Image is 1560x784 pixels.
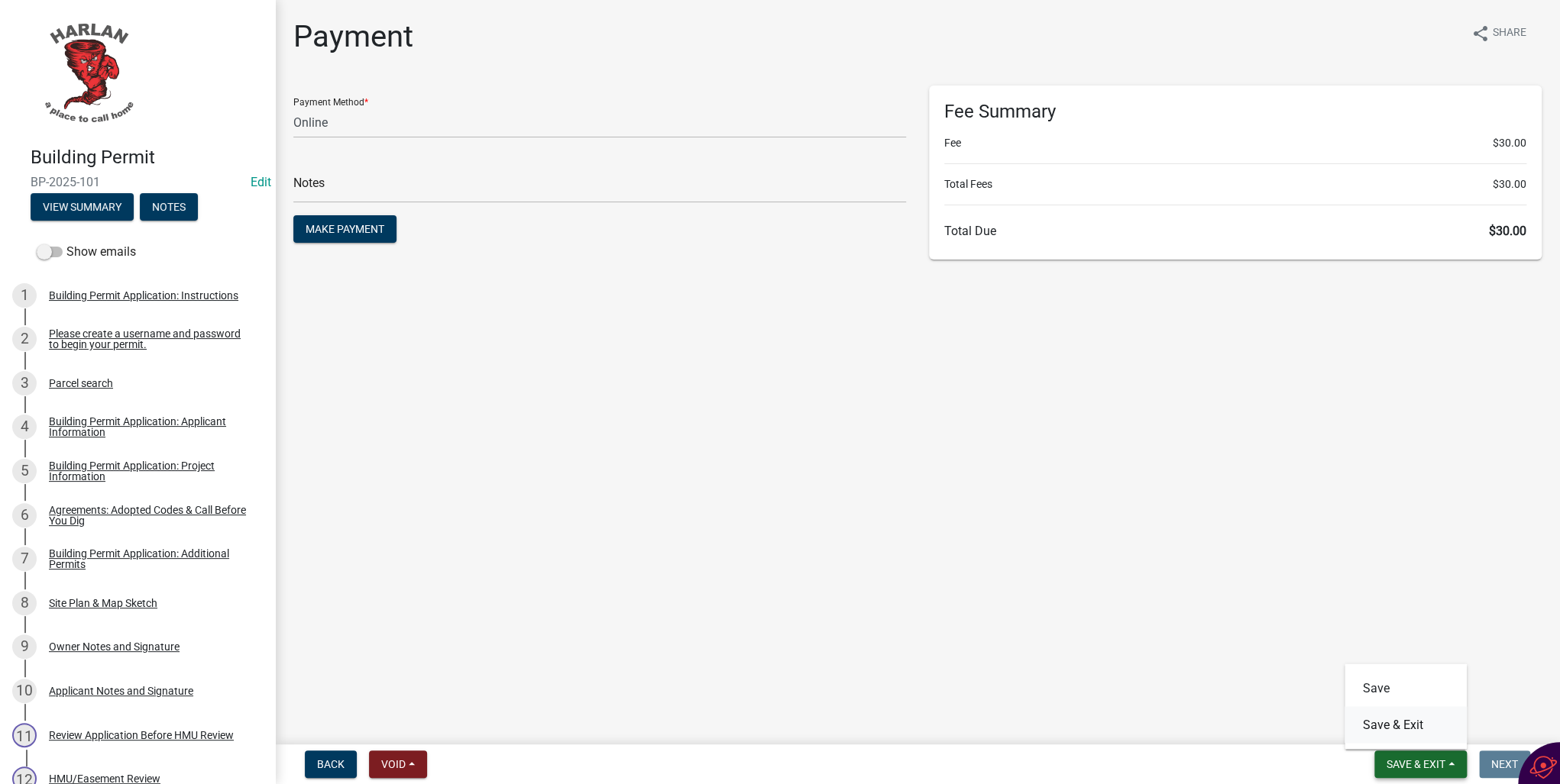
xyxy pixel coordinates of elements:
div: Please create a username and password to begin your permit. [49,328,251,350]
span: Make Payment [306,223,384,235]
div: 1 [12,283,37,308]
div: Building Permit Application: Instructions [49,290,238,301]
div: Building Permit Application: Additional Permits [49,548,251,569]
div: 4 [12,415,37,439]
div: 11 [12,723,37,747]
span: BP-2025-101 [31,175,244,189]
div: Agreements: Adopted Codes & Call Before You Dig [49,505,251,526]
wm-modal-confirm: Notes [140,202,198,214]
div: 6 [12,503,37,528]
div: 10 [12,679,37,703]
div: 2 [12,327,37,351]
h4: Building Permit [31,147,263,169]
wm-modal-confirm: Edit Application Number [251,175,271,189]
button: Void [369,750,427,778]
div: Applicant Notes and Signature [49,686,193,696]
button: Next [1479,750,1530,778]
span: $30.00 [1489,224,1526,238]
div: 8 [12,591,37,615]
span: $30.00 [1493,135,1526,151]
button: Save [1345,669,1467,706]
h6: Fee Summary [944,101,1526,123]
div: 9 [12,634,37,659]
a: Edit [251,175,271,189]
i: share [1471,24,1490,43]
button: View Summary [31,193,134,221]
button: shareShare [1459,18,1539,48]
span: $30.00 [1493,176,1526,192]
div: Review Application Before HMU Review [49,730,234,740]
h1: Payment [293,18,413,55]
div: 5 [12,459,37,483]
div: 7 [12,547,37,571]
h6: Total Due [944,224,1526,238]
button: Save & Exit [1345,706,1467,743]
span: Next [1491,758,1518,770]
span: Save & Exit [1387,758,1445,770]
div: HMU/Easement Review [49,773,160,784]
li: Fee [944,135,1526,151]
span: Back [317,758,345,770]
button: Back [305,750,357,778]
div: Owner Notes and Signature [49,641,180,652]
div: Site Plan & Map Sketch [49,598,157,608]
div: 3 [12,371,37,395]
button: Notes [140,193,198,221]
label: Show emails [37,243,136,261]
div: Building Permit Application: Applicant Information [49,416,251,437]
div: Parcel search [49,378,113,389]
div: Save & Exit [1345,663,1467,749]
li: Total Fees [944,176,1526,192]
button: Make Payment [293,215,396,243]
span: Share [1493,24,1526,43]
span: Void [381,758,406,770]
img: City of Harlan, Iowa [31,16,145,131]
wm-modal-confirm: Summary [31,202,134,214]
div: Building Permit Application: Project Information [49,460,251,482]
button: Save & Exit [1374,750,1467,778]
